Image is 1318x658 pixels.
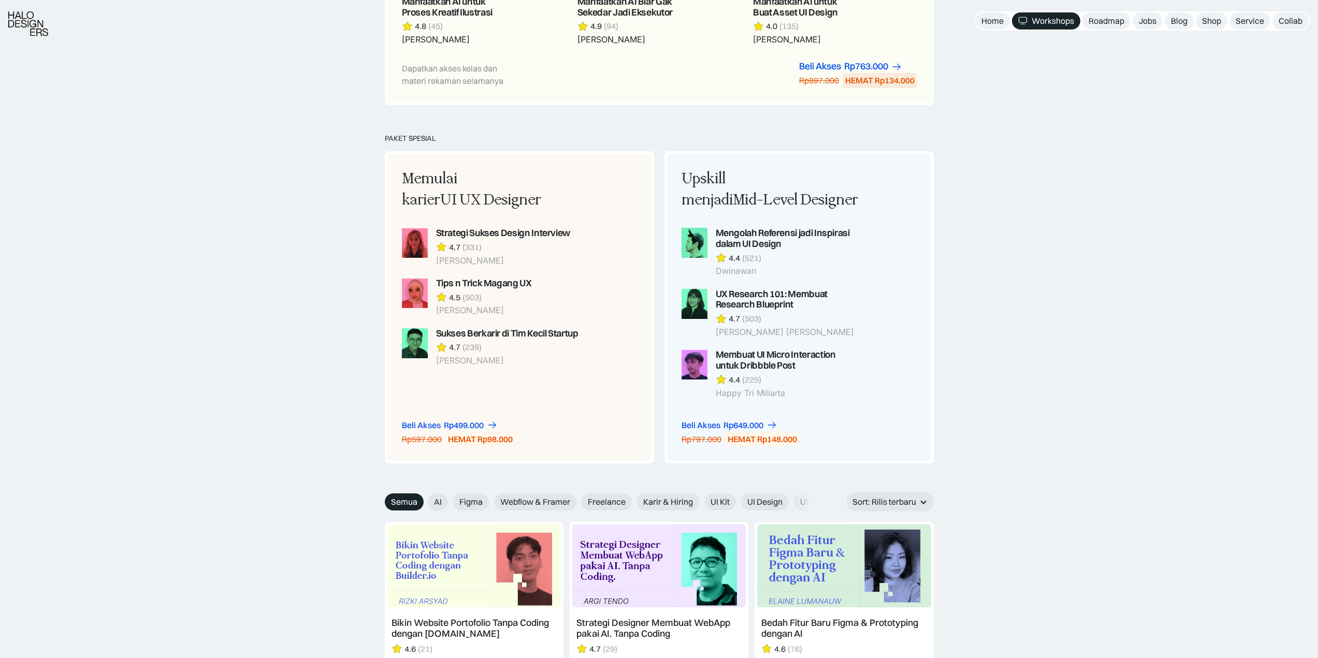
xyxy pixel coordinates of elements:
[402,168,580,211] div: Memulai karier
[436,278,532,289] div: Tips n Trick Magang UX
[682,434,721,445] div: Rp797.000
[716,388,860,398] div: Happy Tri Miliarta
[449,292,460,303] div: 4.5
[462,292,482,303] div: (503)
[402,420,441,431] div: Beli Akses
[682,228,860,276] a: Mengolah Referensi jadi Inspirasi dalam UI Design4.4(521)Dwinawan
[436,328,578,339] div: Sukses Berkarir di Tim Kecil Startup
[402,228,580,266] a: Strategi Sukses Design Interview4.7(331)[PERSON_NAME]
[500,496,570,507] span: Webflow & Framer
[742,313,761,324] div: (503)
[1171,16,1187,26] div: Blog
[981,16,1004,26] div: Home
[1196,12,1227,30] a: Shop
[436,256,570,266] div: [PERSON_NAME]
[1236,16,1264,26] div: Service
[588,496,626,507] span: Freelance
[385,493,815,510] form: Email Form
[449,242,460,253] div: 4.7
[402,278,580,316] a: Tips n Trick Magang UX4.5(503)[PERSON_NAME]
[852,496,916,507] div: Sort: Rilis terbaru
[728,434,797,445] div: HEMAT Rp148.000
[682,420,777,431] a: Beli AksesRp649.000
[799,61,902,72] a: Beli AksesRp763.000
[1165,12,1194,30] a: Blog
[1133,12,1163,30] a: Jobs
[449,342,460,353] div: 4.7
[682,289,860,338] a: UX Research 101: Membuat Research Blueprint4.7(503)[PERSON_NAME] [PERSON_NAME]
[682,349,860,398] a: Membuat UI Micro Interaction untuk Dribbble Post4.4(225)Happy Tri Miliarta
[391,496,417,507] span: Semua
[402,420,498,431] a: Beli AksesRp499.000
[716,349,860,371] div: Membuat UI Micro Interaction untuk Dribbble Post
[729,313,740,324] div: 4.7
[682,168,860,211] div: Upskill menjadi
[402,62,519,87] div: Dapatkan akses kelas dan materi rekaman selamanya
[716,266,860,276] div: Dwinawan
[459,496,483,507] span: Figma
[436,305,532,315] div: [PERSON_NAME]
[1229,12,1270,30] a: Service
[742,374,761,385] div: (225)
[436,356,578,365] div: [PERSON_NAME]
[1082,12,1131,30] a: Roadmap
[1089,16,1124,26] div: Roadmap
[1202,16,1221,26] div: Shop
[448,434,513,445] div: HEMAT Rp98.000
[1279,16,1302,26] div: Collab
[729,253,740,264] div: 4.4
[436,228,570,239] div: Strategi Sukses Design Interview
[716,228,860,250] div: Mengolah Referensi jadi Inspirasi dalam UI Design
[716,327,860,337] div: [PERSON_NAME] [PERSON_NAME]
[716,289,860,311] div: UX Research 101: Membuat Research Blueprint
[799,61,841,72] div: Beli Akses
[742,253,761,264] div: (521)
[844,61,888,72] div: Rp763.000
[444,420,484,431] div: Rp499.000
[733,191,858,209] span: Mid-Level Designer
[800,496,838,507] span: UX Design
[846,492,934,511] div: Sort: Rilis terbaru
[434,496,442,507] span: AI
[385,134,934,143] div: PAKET SPESIAL
[1139,16,1156,26] div: Jobs
[1032,16,1074,26] div: Workshops
[723,420,763,431] div: Rp649.000
[1012,12,1080,30] a: Workshops
[440,191,541,209] span: UI UX Designer
[682,420,720,431] div: Beli Akses
[402,434,442,445] div: Rp597.000
[643,496,693,507] span: Karir & Hiring
[462,342,482,353] div: (239)
[747,496,783,507] span: UI Design
[462,242,482,253] div: (331)
[845,75,915,86] div: HEMAT Rp134.000
[799,75,839,86] div: Rp897.000
[402,328,580,366] a: Sukses Berkarir di Tim Kecil Startup4.7(239)[PERSON_NAME]
[711,496,730,507] span: UI Kit
[1272,12,1309,30] a: Collab
[975,12,1010,30] a: Home
[729,374,740,385] div: 4.4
